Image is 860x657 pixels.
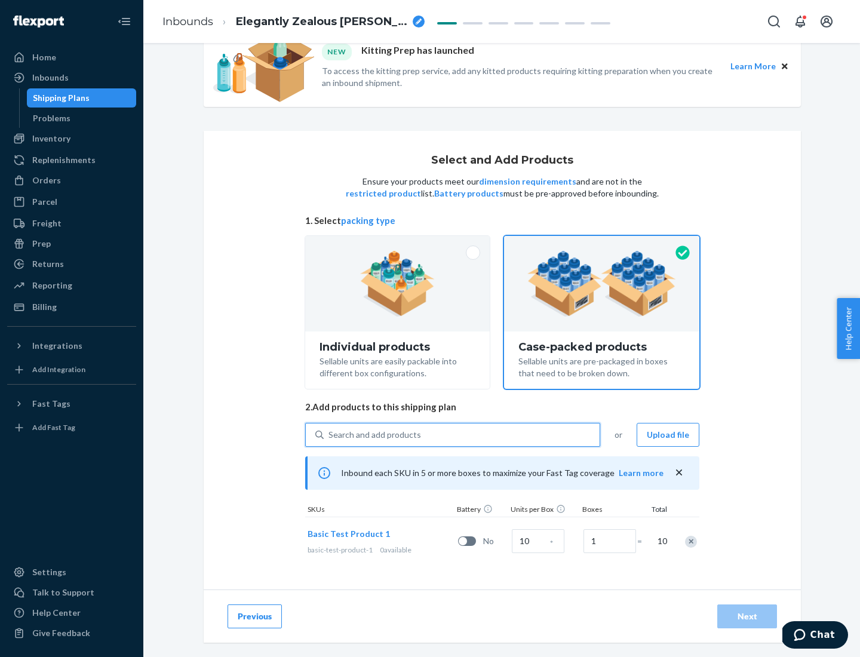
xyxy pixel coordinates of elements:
span: 10 [655,535,667,547]
a: Settings [7,563,136,582]
div: Individual products [320,341,475,353]
button: Fast Tags [7,394,136,413]
div: Help Center [32,607,81,619]
div: Inventory [32,133,70,145]
a: Problems [27,109,137,128]
a: Reporting [7,276,136,295]
a: Parcel [7,192,136,211]
div: SKUs [305,504,454,517]
div: Integrations [32,340,82,352]
a: Replenishments [7,151,136,170]
span: 1. Select [305,214,699,227]
div: Replenishments [32,154,96,166]
a: Inventory [7,129,136,148]
button: Close Navigation [112,10,136,33]
span: or [615,429,622,441]
button: close [673,466,685,479]
div: Search and add products [328,429,421,441]
p: Ensure your products meet our and are not in the list. must be pre-approved before inbounding. [345,176,660,199]
button: Open account menu [815,10,838,33]
button: Integrations [7,336,136,355]
a: Help Center [7,603,136,622]
input: Case Quantity [512,529,564,553]
span: Elegantly Zealous Partridge [236,14,408,30]
div: Billing [32,301,57,313]
div: Inbounds [32,72,69,84]
div: Boxes [580,504,640,517]
div: Problems [33,112,70,124]
button: Close [778,60,791,73]
div: Home [32,51,56,63]
button: dimension requirements [479,176,576,188]
p: To access the kitting prep service, add any kitted products requiring kitting preparation when yo... [322,65,720,89]
a: Add Fast Tag [7,418,136,437]
span: basic-test-product-1 [308,545,373,554]
span: No [483,535,507,547]
button: Help Center [837,298,860,359]
div: Parcel [32,196,57,208]
button: Basic Test Product 1 [308,528,390,540]
div: Talk to Support [32,587,94,598]
button: Give Feedback [7,624,136,643]
p: Kitting Prep has launched [361,44,474,60]
button: Battery products [434,188,503,199]
div: Inbound each SKU in 5 or more boxes to maximize your Fast Tag coverage [305,456,699,490]
a: Inbounds [162,15,213,28]
span: 0 available [380,545,411,554]
div: Give Feedback [32,627,90,639]
a: Shipping Plans [27,88,137,108]
div: Freight [32,217,62,229]
button: restricted product [346,188,421,199]
div: Returns [32,258,64,270]
div: NEW [322,44,352,60]
a: Prep [7,234,136,253]
div: Next [727,610,767,622]
a: Inbounds [7,68,136,87]
button: Upload file [637,423,699,447]
div: Fast Tags [32,398,70,410]
span: Basic Test Product 1 [308,529,390,539]
button: packing type [341,214,395,227]
button: Learn More [730,60,776,73]
div: Remove Item [685,536,697,548]
div: Shipping Plans [33,92,90,104]
button: Previous [228,604,282,628]
button: Talk to Support [7,583,136,602]
div: Reporting [32,280,72,291]
a: Returns [7,254,136,274]
div: Battery [454,504,508,517]
div: Sellable units are easily packable into different box configurations. [320,353,475,379]
button: Open notifications [788,10,812,33]
div: Orders [32,174,61,186]
ol: breadcrumbs [153,4,434,39]
span: = [637,535,649,547]
div: Case-packed products [518,341,685,353]
div: Settings [32,566,66,578]
a: Home [7,48,136,67]
a: Freight [7,214,136,233]
a: Billing [7,297,136,317]
div: Total [640,504,669,517]
div: Prep [32,238,51,250]
button: Open Search Box [762,10,786,33]
div: Add Fast Tag [32,422,75,432]
button: Next [717,604,777,628]
span: 2. Add products to this shipping plan [305,401,699,413]
img: individual-pack.facf35554cb0f1810c75b2bd6df2d64e.png [360,251,435,317]
a: Add Integration [7,360,136,379]
input: Number of boxes [583,529,636,553]
h1: Select and Add Products [431,155,573,167]
div: Sellable units are pre-packaged in boxes that need to be broken down. [518,353,685,379]
button: Learn more [619,467,664,479]
img: case-pack.59cecea509d18c883b923b81aeac6d0b.png [527,251,676,317]
iframe: Opens a widget where you can chat to one of our agents [782,621,848,651]
div: Add Integration [32,364,85,374]
a: Orders [7,171,136,190]
img: Flexport logo [13,16,64,27]
div: Units per Box [508,504,580,517]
